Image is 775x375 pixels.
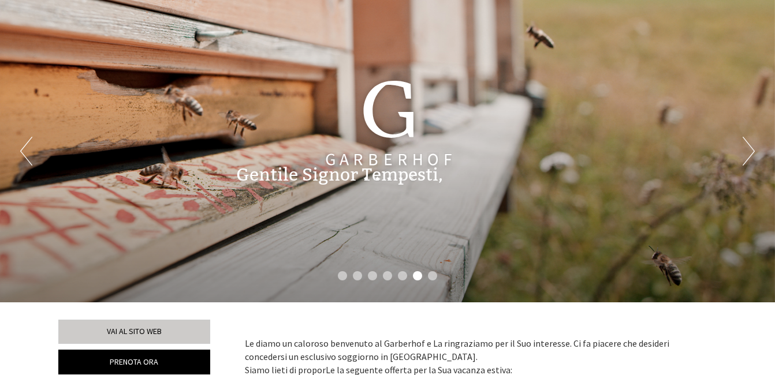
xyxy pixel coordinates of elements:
[58,350,210,374] a: Prenota ora
[20,137,32,166] button: Previous
[743,137,755,166] button: Next
[58,320,210,344] a: Vai al sito web
[236,166,443,185] h1: Gentile Signor Tempesti,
